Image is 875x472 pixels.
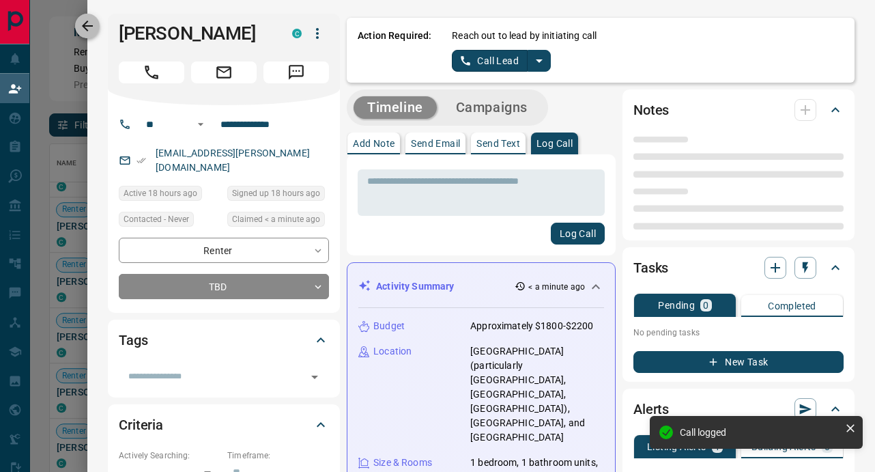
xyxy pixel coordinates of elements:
[232,186,320,200] span: Signed up 18 hours ago
[680,427,840,438] div: Call logged
[191,61,257,83] span: Email
[119,329,147,351] h2: Tags
[124,212,189,226] span: Contacted - Never
[305,367,324,387] button: Open
[768,301,816,311] p: Completed
[358,29,431,72] p: Action Required:
[119,449,220,462] p: Actively Searching:
[227,212,329,231] div: Sat Sep 13 2025
[536,139,573,148] p: Log Call
[373,319,405,333] p: Budget
[373,344,412,359] p: Location
[124,186,197,200] span: Active 18 hours ago
[263,61,329,83] span: Message
[137,156,146,165] svg: Email Verified
[119,238,329,263] div: Renter
[633,99,669,121] h2: Notes
[633,322,844,343] p: No pending tasks
[633,251,844,284] div: Tasks
[633,94,844,126] div: Notes
[528,281,585,293] p: < a minute ago
[633,393,844,426] div: Alerts
[156,148,310,173] a: [EMAIL_ADDRESS][PERSON_NAME][DOMAIN_NAME]
[703,301,708,310] p: 0
[470,344,604,445] p: [GEOGRAPHIC_DATA] (particularly [GEOGRAPHIC_DATA], [GEOGRAPHIC_DATA], [GEOGRAPHIC_DATA]), [GEOGRA...
[551,223,605,245] button: Log Call
[358,274,604,299] div: Activity Summary< a minute ago
[119,61,184,83] span: Call
[119,408,329,441] div: Criteria
[119,324,329,357] div: Tags
[119,274,329,299] div: TBD
[292,29,302,38] div: condos.ca
[633,257,668,279] h2: Tasks
[470,319,593,333] p: Approximately $1800-$2200
[411,139,460,148] p: Send Email
[452,50,528,72] button: Call Lead
[227,186,329,205] div: Fri Sep 12 2025
[476,139,520,148] p: Send Text
[232,212,320,226] span: Claimed < a minute ago
[192,116,209,133] button: Open
[373,456,432,470] p: Size & Rooms
[376,279,454,294] p: Activity Summary
[452,50,551,72] div: split button
[442,96,541,119] button: Campaigns
[354,96,437,119] button: Timeline
[658,301,695,310] p: Pending
[119,23,272,44] h1: [PERSON_NAME]
[353,139,395,148] p: Add Note
[452,29,597,43] p: Reach out to lead by initiating call
[633,398,669,420] h2: Alerts
[119,414,163,436] h2: Criteria
[119,186,220,205] div: Fri Sep 12 2025
[633,351,844,373] button: New Task
[227,449,329,462] p: Timeframe:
